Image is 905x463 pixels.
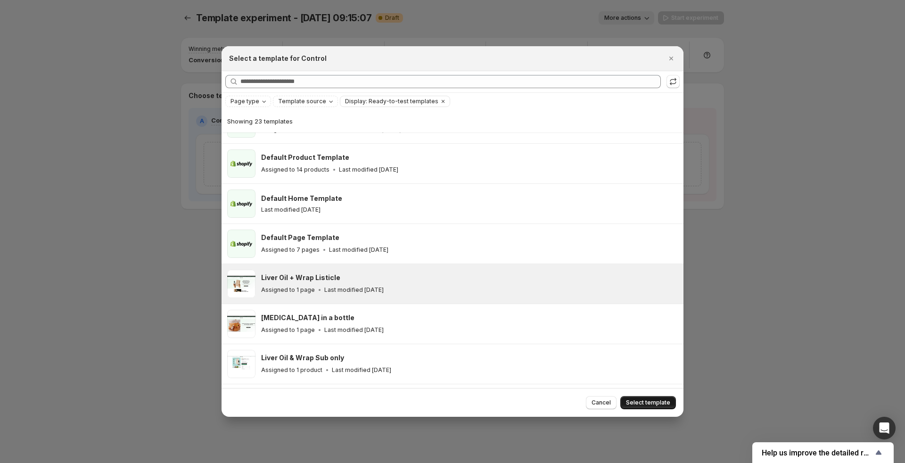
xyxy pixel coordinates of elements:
h2: Select a template for Control [229,54,327,63]
div: Open Intercom Messenger [873,417,896,439]
button: Show survey - Help us improve the detailed report for A/B campaigns [762,447,884,458]
span: Cancel [592,399,611,406]
p: Last modified [DATE] [324,326,384,334]
h3: Liver Oil & Wrap Sub only [261,353,344,363]
img: Default Product Template [227,149,255,178]
button: Select template [620,396,676,409]
button: Cancel [586,396,617,409]
h3: Liver Oil + Wrap Listicle [261,273,340,282]
p: Last modified [DATE] [339,166,398,174]
span: Template source [278,98,326,105]
button: Display: Ready-to-test templates [340,96,438,107]
h3: Default Page Template [261,233,339,242]
p: Last modified [DATE] [329,246,388,254]
h3: [MEDICAL_DATA] in a bottle [261,313,354,322]
img: Default Page Template [227,230,255,258]
h3: Default Product Template [261,153,349,162]
p: Assigned to 1 page [261,286,315,294]
p: Assigned to 14 products [261,166,329,174]
span: Page type [230,98,259,105]
button: Clear [438,96,448,107]
span: Display: Ready-to-test templates [345,98,438,105]
h3: Default Home Template [261,194,342,203]
span: Showing 23 templates [227,117,293,125]
button: Page type [226,96,271,107]
span: Help us improve the detailed report for A/B campaigns [762,448,873,457]
p: Last modified [DATE] [332,366,391,374]
p: Last modified [DATE] [261,206,321,214]
p: Assigned to 7 pages [261,246,320,254]
img: Default Home Template [227,190,255,218]
button: Close [665,52,678,65]
span: Select template [626,399,670,406]
p: Assigned to 1 page [261,326,315,334]
p: Assigned to 1 product [261,366,322,374]
p: Last modified [DATE] [324,286,384,294]
button: Template source [273,96,337,107]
